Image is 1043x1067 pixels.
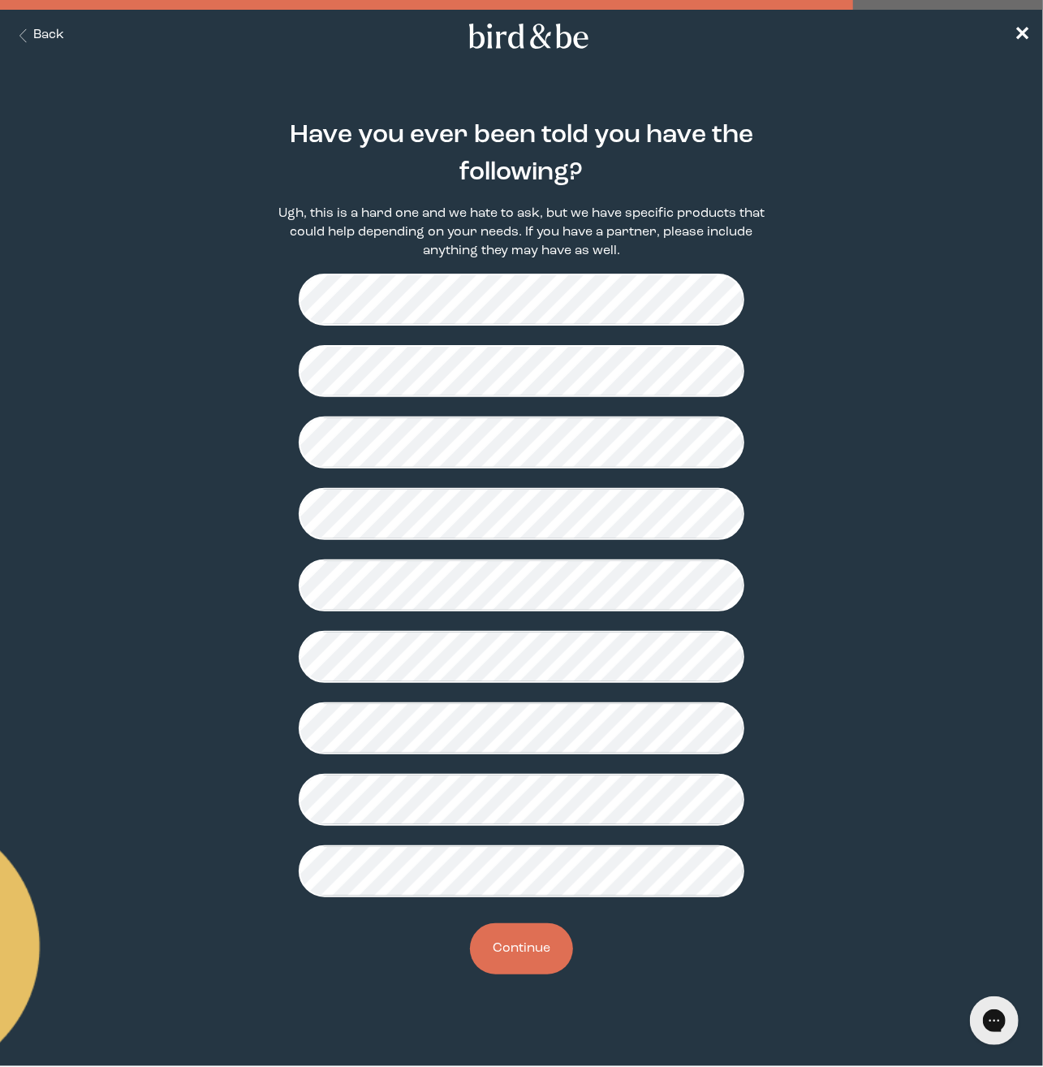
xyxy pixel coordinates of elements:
p: Ugh, this is a hard one and we hate to ask, but we have specific products that could help dependi... [274,205,769,261]
button: Continue [470,923,573,974]
h2: Have you ever been told you have the following? [274,117,769,192]
span: ✕ [1014,26,1030,45]
a: ✕ [1014,22,1030,50]
iframe: Gorgias live chat messenger [962,991,1027,1051]
button: Back Button [13,27,64,45]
